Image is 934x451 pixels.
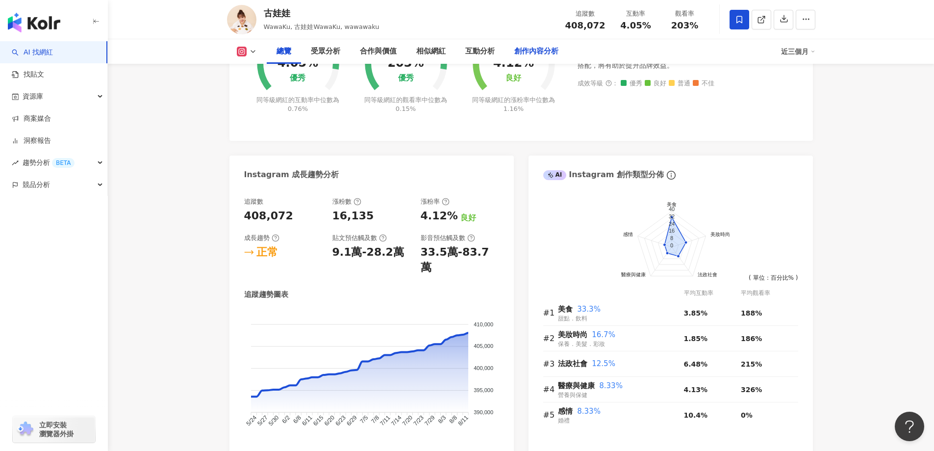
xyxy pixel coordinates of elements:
[227,5,256,34] img: KOL Avatar
[668,220,674,226] text: 24
[436,414,447,425] tspan: 8/3
[474,344,493,349] tspan: 405,000
[577,305,601,314] span: 33.3%
[684,360,708,368] span: 6.48%
[741,386,762,394] span: 326%
[264,7,379,19] div: 古娃娃
[23,152,75,174] span: 趨勢分析
[684,309,708,317] span: 3.85%
[617,9,655,19] div: 互動率
[543,358,558,370] div: #3
[323,414,336,427] tspan: 6/20
[684,289,741,298] div: 平均互動率
[599,381,623,390] span: 8.33%
[543,307,558,319] div: #1
[741,411,753,419] span: 0%
[741,309,762,317] span: 188%
[665,169,677,181] span: info-circle
[244,169,339,180] div: Instagram 成長趨勢分析
[421,245,499,275] div: 33.5萬-83.7萬
[256,245,278,260] div: 正常
[277,46,291,57] div: 總覽
[697,271,717,277] text: 法政社會
[396,105,416,112] span: 0.15%
[474,388,493,394] tspan: 395,000
[256,414,269,427] tspan: 5/27
[311,46,340,57] div: 受眾分析
[781,44,815,59] div: 近三個月
[741,289,798,298] div: 平均觀看率
[398,74,414,83] div: 優秀
[684,335,708,343] span: 1.85%
[471,96,556,113] div: 同等級網紅的漲粉率中位數為
[474,409,493,415] tspan: 390,000
[558,417,570,424] span: 婚禮
[12,114,51,124] a: 商案媒合
[421,209,458,224] div: 4.12%
[667,202,677,207] text: 美食
[578,80,798,87] div: 成效等級 ：
[416,46,446,57] div: 相似網紅
[12,70,44,80] a: 找貼文
[244,290,288,300] div: 追蹤趨勢圖表
[39,421,74,438] span: 立即安裝 瀏覽器外掛
[12,48,53,57] a: searchAI 找網紅
[577,407,601,416] span: 8.33%
[290,74,305,83] div: 優秀
[621,271,646,277] text: 醫療與健康
[543,383,558,396] div: #4
[8,13,60,32] img: logo
[670,242,673,248] text: 0
[288,105,308,112] span: 0.76%
[684,411,708,419] span: 10.4%
[558,315,587,322] span: 甜點．飲料
[558,381,595,390] span: 醫療與健康
[332,197,361,206] div: 漲粉數
[710,232,730,237] text: 美妝時尚
[255,96,341,113] div: 同等級網紅的互動率中位數為
[301,414,314,427] tspan: 6/11
[474,366,493,371] tspan: 400,000
[332,209,374,224] div: 16,135
[12,159,19,166] span: rise
[558,359,587,368] span: 法政社會
[332,245,404,260] div: 9.1萬-28.2萬
[244,234,279,242] div: 成長趨勢
[668,228,674,234] text: 16
[360,46,397,57] div: 合作與價值
[514,46,558,57] div: 創作內容分析
[565,20,606,30] span: 408,072
[460,212,476,223] div: 良好
[668,206,674,212] text: 40
[16,422,35,437] img: chrome extension
[370,414,380,425] tspan: 7/8
[264,23,379,30] span: WawaKu, 古娃娃WawaKu, wawawaku
[592,330,615,339] span: 16.7%
[345,414,358,427] tspan: 6/29
[504,105,524,112] span: 1.16%
[565,9,606,19] div: 追蹤數
[670,235,673,241] text: 8
[456,414,470,427] tspan: 8/11
[465,46,495,57] div: 互動分析
[358,414,369,425] tspan: 7/5
[332,234,387,242] div: 貼文預估觸及數
[543,409,558,421] div: #5
[244,197,263,206] div: 追蹤數
[244,209,293,224] div: 408,072
[684,386,708,394] span: 4.13%
[558,392,587,398] span: 營養與保健
[23,174,50,196] span: 競品分析
[666,9,704,19] div: 觀看率
[245,414,258,427] tspan: 5/24
[23,85,43,107] span: 資源庫
[543,170,567,180] div: AI
[693,80,714,87] span: 不佳
[267,414,280,427] tspan: 5/30
[52,158,75,168] div: BETA
[558,305,573,314] span: 美食
[669,80,690,87] span: 普通
[620,21,651,30] span: 4.05%
[292,414,303,425] tspan: 6/8
[621,80,642,87] span: 優秀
